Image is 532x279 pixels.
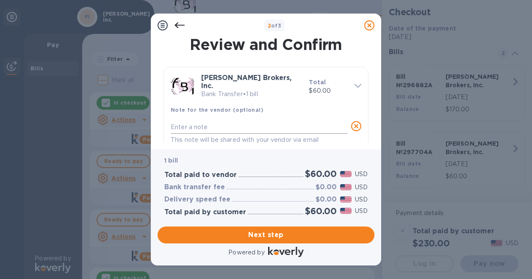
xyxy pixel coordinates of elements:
[162,36,370,53] h1: Review and Confirm
[164,157,178,164] b: 1 bill
[355,170,368,179] p: USD
[164,208,246,216] h3: Total paid by customer
[316,183,337,191] h3: $0.00
[164,183,225,191] h3: Bank transfer fee
[340,184,352,190] img: USD
[340,208,352,214] img: USD
[228,248,264,257] p: Powered by
[305,169,337,179] h2: $60.00
[309,86,348,95] p: $60.00
[201,74,291,90] b: [PERSON_NAME] Brokers, Inc.
[158,227,374,243] button: Next step
[171,135,348,145] p: This note will be shared with your vendor via email
[355,183,368,192] p: USD
[201,90,302,99] p: Bank Transfer • 1 bill
[355,207,368,215] p: USD
[268,22,282,29] b: of 3
[309,79,326,86] b: Total
[305,206,337,216] h2: $60.00
[316,196,337,204] h3: $0.00
[340,171,352,177] img: USD
[171,74,361,145] div: [PERSON_NAME] Brokers, Inc.Bank Transfer•1 billTotal$60.00Note for the vendor (optional)This note...
[164,171,237,179] h3: Total paid to vendor
[268,247,304,257] img: Logo
[171,107,263,113] b: Note for the vendor (optional)
[355,195,368,204] p: USD
[268,22,271,29] span: 2
[164,230,368,240] span: Next step
[340,196,352,202] img: USD
[164,196,230,204] h3: Delivery speed fee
